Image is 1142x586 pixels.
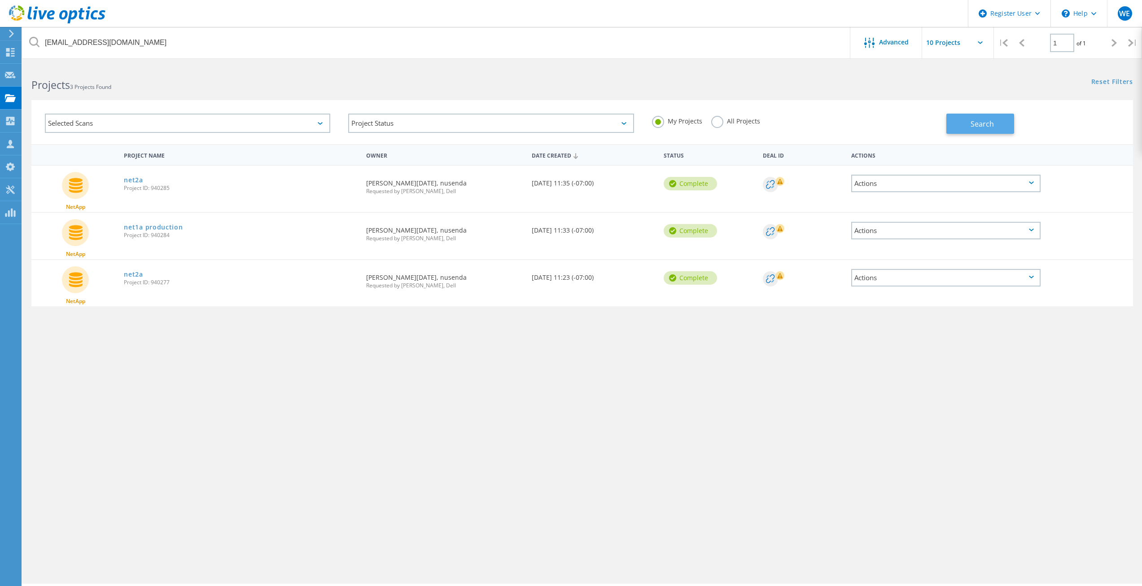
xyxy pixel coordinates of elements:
[124,233,357,238] span: Project ID: 940284
[362,260,527,297] div: [PERSON_NAME][DATE], nusenda
[664,271,717,285] div: Complete
[1062,9,1070,18] svg: \n
[664,224,717,238] div: Complete
[124,224,183,230] a: net1a production
[31,78,70,92] b: Projects
[994,27,1012,59] div: |
[362,146,527,163] div: Owner
[879,39,909,45] span: Advanced
[124,177,143,183] a: net2a
[851,175,1041,192] div: Actions
[527,213,660,242] div: [DATE] 11:33 (-07:00)
[652,116,702,124] label: My Projects
[348,114,634,133] div: Project Status
[527,260,660,290] div: [DATE] 11:23 (-07:00)
[119,146,362,163] div: Project Name
[1091,79,1133,86] a: Reset Filters
[711,116,760,124] label: All Projects
[124,280,357,285] span: Project ID: 940277
[9,19,105,25] a: Live Optics Dashboard
[664,177,717,190] div: Complete
[366,189,522,194] span: Requested by [PERSON_NAME], Dell
[362,166,527,203] div: [PERSON_NAME][DATE], nusenda
[45,114,330,133] div: Selected Scans
[366,236,522,241] span: Requested by [PERSON_NAME], Dell
[1119,10,1130,17] span: WE
[851,222,1041,239] div: Actions
[659,146,758,163] div: Status
[1124,27,1142,59] div: |
[66,204,85,210] span: NetApp
[527,146,660,163] div: Date Created
[758,146,846,163] div: Deal Id
[362,213,527,250] div: [PERSON_NAME][DATE], nusenda
[851,269,1041,286] div: Actions
[124,271,143,278] a: net2a
[946,114,1014,134] button: Search
[366,283,522,288] span: Requested by [PERSON_NAME], Dell
[971,119,994,129] span: Search
[527,166,660,195] div: [DATE] 11:35 (-07:00)
[847,146,1045,163] div: Actions
[66,299,85,304] span: NetApp
[66,251,85,257] span: NetApp
[22,27,851,58] input: Search projects by name, owner, ID, company, etc
[1076,40,1086,47] span: of 1
[124,185,357,191] span: Project ID: 940285
[70,83,111,91] span: 3 Projects Found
